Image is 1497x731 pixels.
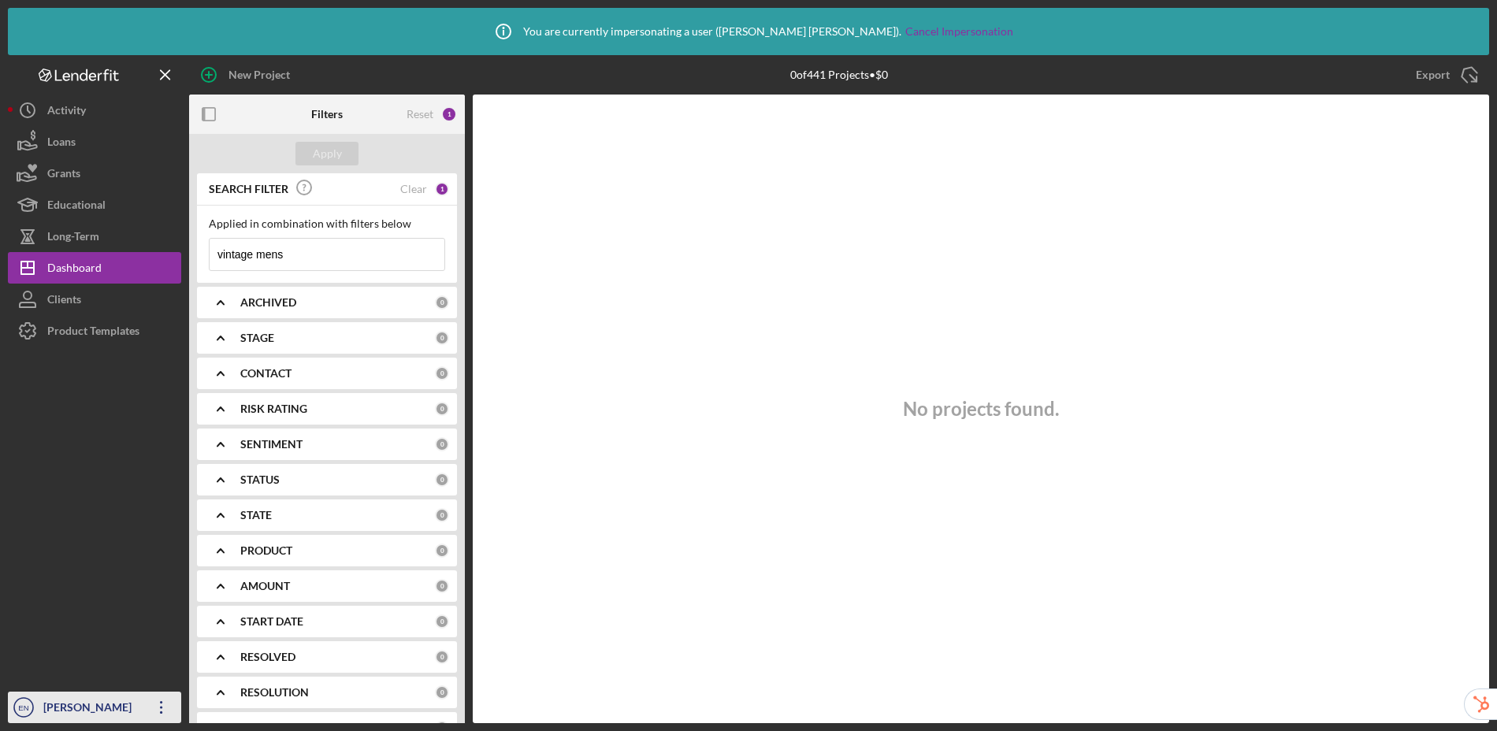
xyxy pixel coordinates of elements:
[47,221,99,256] div: Long-Term
[240,296,296,309] b: ARCHIVED
[8,692,181,723] button: EN[PERSON_NAME]
[407,108,433,121] div: Reset
[8,95,181,126] button: Activity
[8,158,181,189] button: Grants
[435,331,449,345] div: 0
[240,438,303,451] b: SENTIMENT
[1416,59,1450,91] div: Export
[790,69,888,81] div: 0 of 441 Projects • $0
[240,332,274,344] b: STAGE
[435,366,449,380] div: 0
[8,221,181,252] button: Long-Term
[47,315,139,351] div: Product Templates
[240,686,309,699] b: RESOLUTION
[435,437,449,451] div: 0
[435,508,449,522] div: 0
[435,473,449,487] div: 0
[435,685,449,699] div: 0
[47,158,80,193] div: Grants
[1400,59,1489,91] button: Export
[8,189,181,221] button: Educational
[313,142,342,165] div: Apply
[240,580,290,592] b: AMOUNT
[47,189,106,224] div: Educational
[240,367,292,380] b: CONTACT
[47,284,81,319] div: Clients
[47,252,102,288] div: Dashboard
[311,108,343,121] b: Filters
[903,398,1059,420] h3: No projects found.
[228,59,290,91] div: New Project
[18,703,28,712] text: EN
[435,579,449,593] div: 0
[189,59,306,91] button: New Project
[400,183,427,195] div: Clear
[39,692,142,727] div: [PERSON_NAME]
[905,25,1013,38] a: Cancel Impersonation
[435,544,449,558] div: 0
[484,12,1013,51] div: You are currently impersonating a user ( [PERSON_NAME] [PERSON_NAME] ).
[209,217,445,230] div: Applied in combination with filters below
[435,295,449,310] div: 0
[435,182,449,196] div: 1
[8,126,181,158] button: Loans
[240,403,307,415] b: RISK RATING
[240,651,295,663] b: RESOLVED
[209,183,288,195] b: SEARCH FILTER
[441,106,457,122] div: 1
[8,252,181,284] button: Dashboard
[435,402,449,416] div: 0
[435,650,449,664] div: 0
[8,284,181,315] button: Clients
[47,126,76,161] div: Loans
[240,544,292,557] b: PRODUCT
[295,142,358,165] button: Apply
[8,315,181,347] button: Product Templates
[435,614,449,629] div: 0
[240,615,303,628] b: START DATE
[240,473,280,486] b: STATUS
[240,509,272,521] b: STATE
[47,95,86,130] div: Activity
